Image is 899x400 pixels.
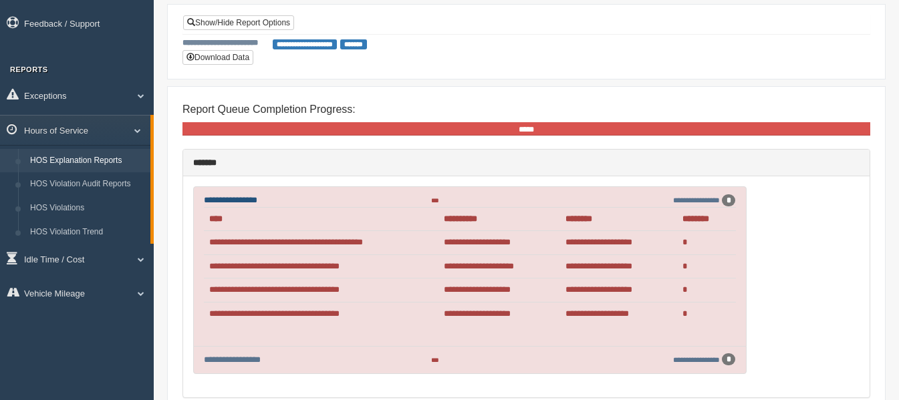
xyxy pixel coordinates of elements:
a: Show/Hide Report Options [183,15,294,30]
a: HOS Violations [24,196,150,220]
a: HOS Violation Trend [24,220,150,244]
button: Download Data [182,50,253,65]
a: HOS Explanation Reports [24,149,150,173]
a: HOS Violation Audit Reports [24,172,150,196]
h4: Report Queue Completion Progress: [182,104,870,116]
